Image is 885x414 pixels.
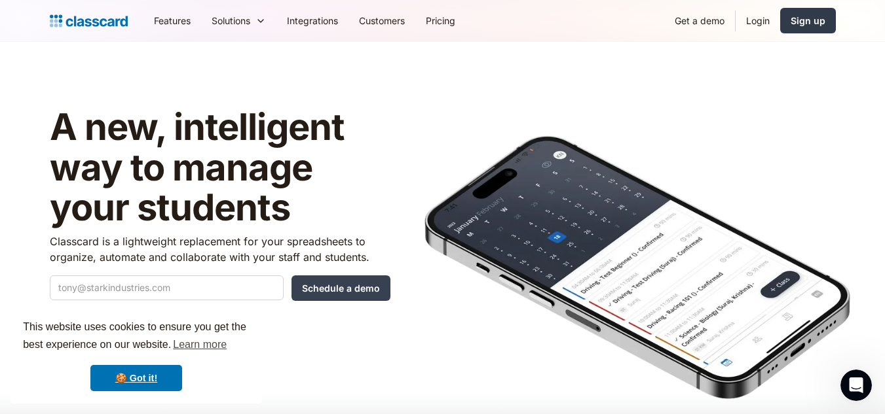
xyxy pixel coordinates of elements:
[90,365,182,391] a: dismiss cookie message
[50,275,284,300] input: tony@starkindustries.com
[50,233,390,265] p: Classcard is a lightweight replacement for your spreadsheets to organize, automate and collaborat...
[780,8,836,33] a: Sign up
[201,6,276,35] div: Solutions
[10,307,262,404] div: cookieconsent
[50,12,128,30] a: Logo
[23,319,250,354] span: This website uses cookies to ensure you get the best experience on our website.
[348,6,415,35] a: Customers
[791,14,825,27] div: Sign up
[664,6,735,35] a: Get a demo
[736,6,780,35] a: Login
[276,6,348,35] a: Integrations
[143,6,201,35] a: Features
[50,275,390,301] form: Quick Demo Form
[415,6,466,35] a: Pricing
[840,370,872,401] iframe: Intercom live chat
[292,275,390,301] input: Schedule a demo
[171,335,229,354] a: learn more about cookies
[212,14,250,27] div: Solutions
[50,107,390,228] h1: A new, intelligent way to manage your students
